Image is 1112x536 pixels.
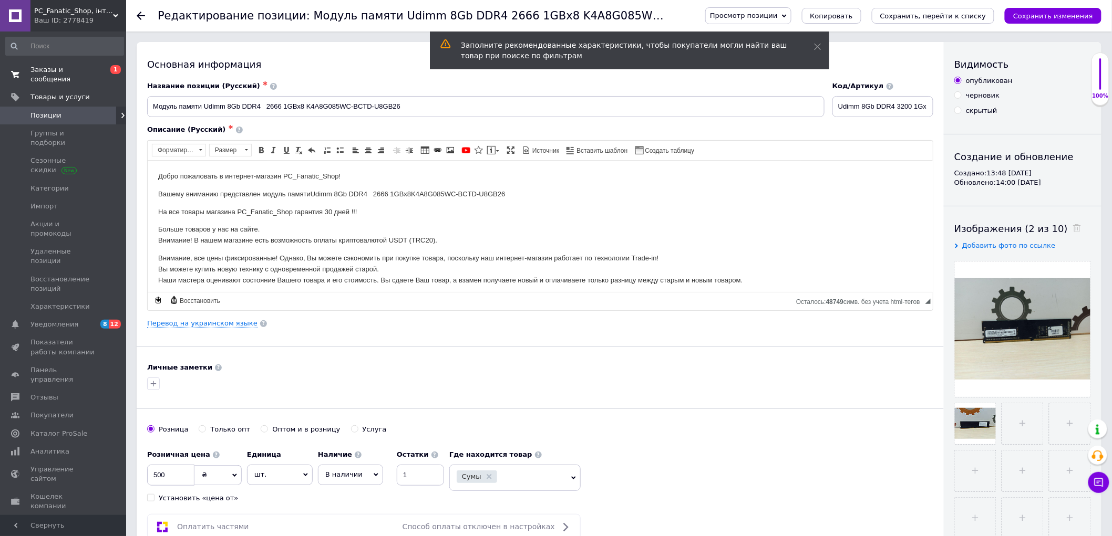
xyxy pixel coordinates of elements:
span: Название позиции (Русский) [147,82,260,90]
b: Единица [247,450,281,458]
div: Ваш ID: 2778419 [34,16,126,25]
a: Уменьшить отступ [391,144,403,156]
button: Копировать [802,8,861,24]
a: Вставить сообщение [486,144,501,156]
span: 12 [109,320,121,329]
span: 8 [100,320,109,329]
i: Сохранить, перейти к списку [880,12,986,20]
span: Отзывы [30,393,58,402]
span: Категории [30,184,69,193]
span: Заказы и сообщения [30,65,97,84]
span: Сумы [462,473,481,480]
a: По правому краю [375,144,387,156]
span: Позиции [30,111,61,120]
b: Остатки [397,450,429,458]
span: В наличии [325,470,363,478]
span: Импорт [30,202,58,211]
span: ✱ [228,124,233,131]
div: Услуга [363,425,387,434]
span: Источник [531,146,559,155]
div: Основная информация [147,58,933,71]
div: Вернуться назад [137,12,145,20]
span: Характеристики [30,302,90,311]
button: Сохранить, перейти к списку [872,8,995,24]
span: 48749 [826,298,843,306]
span: шт. [247,465,313,485]
a: Вставить / удалить маркированный список [334,144,346,156]
span: Копировать [810,12,853,20]
span: Форматирование [152,144,195,156]
a: Увеличить отступ [404,144,415,156]
a: Перевод на украинском языке [147,319,258,328]
a: Вставить иконку [473,144,485,156]
span: Кошелек компании [30,492,97,511]
span: Показатели работы компании [30,338,97,356]
a: Создать таблицу [634,144,696,156]
b: Где находится товар [449,450,532,458]
h1: Редактирование позиции: Модуль памяти Udimm 8Gb DDR4 2666 1GBx8 K4A8G085WC-BCTD-U8GB26 [158,9,744,22]
p: Внимание, все цены фиксированные! Однако, Вы можете сэкономить при покупке товара, поскольку наш ... [11,92,775,125]
iframe: Визуальный текстовый редактор, BAE17E8A-D0CB-49E2-B42A-A8F486844E1E [148,161,933,292]
span: ₴ [202,471,207,479]
input: - [397,465,444,486]
div: Оптом и в розницу [272,425,340,434]
input: Поиск [5,37,124,56]
span: PC_Fanatic_Shop, інтернет-магазин комп'ютерних комплектуючих [34,6,113,16]
div: скрытый [966,106,997,115]
span: Управление сайтом [30,465,97,484]
a: Вставить / удалить нумерованный список [322,144,333,156]
span: Панель управления [30,365,97,384]
div: Изображения (2 из 10) [954,222,1091,235]
b: Личные заметки [147,363,212,371]
a: Вставить шаблон [565,144,629,156]
div: Подсчет символов [796,296,925,306]
div: Создано: 13:48 [DATE] [954,169,1091,178]
a: Таблица [419,144,431,156]
input: 0 [147,465,194,486]
span: Добавить фото по ссылке [962,241,1056,249]
a: Подчеркнутый (Ctrl+U) [281,144,292,156]
div: Обновлено: 14:00 [DATE] [954,178,1091,187]
p: Добро пожаловать в интернет-магазин PC_Fanatic_Shop! [11,10,775,22]
span: Перетащите для изменения размера [925,299,931,304]
a: По левому краю [350,144,362,156]
span: Создать таблицу [644,146,695,155]
button: Чат с покупателем [1088,472,1109,493]
a: Полужирный (Ctrl+B) [255,144,267,156]
span: Код/Артикул [832,82,884,90]
a: Вставить/Редактировать ссылку (Ctrl+L) [432,144,444,156]
div: черновик [966,91,1000,100]
span: ✱ [263,80,267,87]
div: опубликован [966,76,1013,86]
div: Только опт [210,425,250,434]
a: Развернуть [505,144,517,156]
p: Вашему вниманию представлен модуль памяти Udimm 8Gb DDR4 2666 1GBx8 K4A8G085WC-BCTD-U8GB26 [11,28,775,39]
i: Сохранить изменения [1013,12,1093,20]
span: Восстановление позиций [30,275,97,293]
div: Заполните рекомендованные характеристики, чтобы покупатели могли найти ваш товар при поиске по фи... [461,40,788,61]
span: Товары и услуги [30,92,90,102]
span: Оплатить частями [177,522,249,531]
span: Покупатели [30,411,74,420]
span: Сезонные скидки [30,156,97,175]
span: Удаленные позиции [30,247,97,266]
a: Сделать резервную копию сейчас [152,295,164,306]
span: Просмотр позиции [710,12,777,19]
div: 100% [1092,92,1109,100]
button: Сохранить изменения [1005,8,1101,24]
a: Форматирование [152,144,206,156]
a: Отменить (Ctrl+Z) [306,144,317,156]
a: Убрать форматирование [293,144,305,156]
span: Акции и промокоды [30,219,97,238]
span: Восстановить [178,297,220,306]
a: Добавить видео с YouTube [460,144,472,156]
span: 1 [110,65,121,74]
div: Видимость [954,58,1091,71]
a: Курсив (Ctrl+I) [268,144,280,156]
span: Способ оплаты отключен в настройках [403,522,555,531]
span: Размер [210,144,241,156]
a: Изображение [445,144,456,156]
span: Каталог ProSale [30,429,87,438]
p: На все товары магазина PC_Fanatic_Shop гарантия 30 дней !!! [11,46,775,57]
span: Уведомления [30,320,78,329]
